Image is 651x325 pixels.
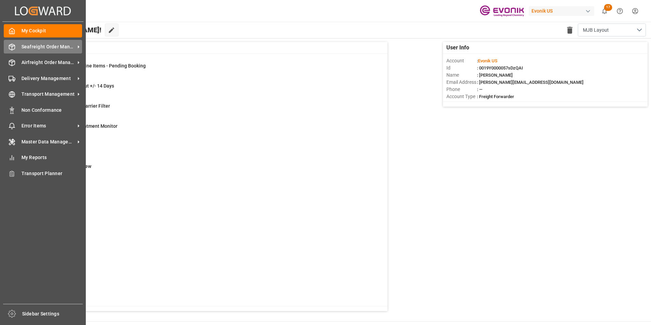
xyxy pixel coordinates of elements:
[478,58,497,63] span: Evonik US
[21,122,75,129] span: Error Items
[612,3,628,19] button: Help Center
[446,57,477,64] span: Account
[35,82,379,97] a: 320Evonik Cargo Cut +/- 14 DaysShipment
[21,91,75,98] span: Transport Management
[35,163,379,177] a: 15Drayage OverviewTransport Unit
[604,4,612,11] span: 17
[35,103,379,117] a: 4073CIP Low Cost Carrier FilterShipment
[4,24,82,37] a: My Cockpit
[477,87,482,92] span: : —
[21,154,82,161] span: My Reports
[477,58,497,63] span: :
[446,93,477,100] span: Account Type
[529,4,597,17] button: Evonik US
[21,138,75,145] span: Master Data Management
[477,80,584,85] span: : [PERSON_NAME][EMAIL_ADDRESS][DOMAIN_NAME]
[22,310,83,318] span: Sidebar Settings
[477,73,513,78] span: : [PERSON_NAME]
[446,86,477,93] span: Phone
[446,79,477,86] span: Email Address
[477,94,514,99] span: : Freight Forwarder
[4,103,82,117] a: Non Conformance
[21,107,82,114] span: Non Conformance
[21,75,75,82] span: Delivery Management
[583,27,609,34] span: MJB Layout
[480,5,524,17] img: Evonik-brand-mark-Deep-Purple-RGB.jpeg_1700498283.jpeg
[21,27,82,34] span: My Cockpit
[578,24,646,36] button: open menu
[21,170,82,177] span: Transport Planner
[35,143,379,157] a: 9574Drayage FilterShipment
[446,64,477,72] span: Id
[35,123,379,137] a: 258Drayage Appointment MonitorShipment
[529,6,594,16] div: Evonik US
[4,151,82,164] a: My Reports
[446,72,477,79] span: Name
[35,62,379,77] a: 0Draffens New Line Items - Pending BookingLine Item
[446,44,469,52] span: User Info
[28,24,101,36] span: Hello [PERSON_NAME]!
[21,59,75,66] span: Airfreight Order Management
[52,63,146,68] span: Draffens New Line Items - Pending Booking
[4,167,82,180] a: Transport Planner
[477,65,523,71] span: : 0019Y0000057sDzQAI
[597,3,612,19] button: show 17 new notifications
[21,43,75,50] span: Seafreight Order Management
